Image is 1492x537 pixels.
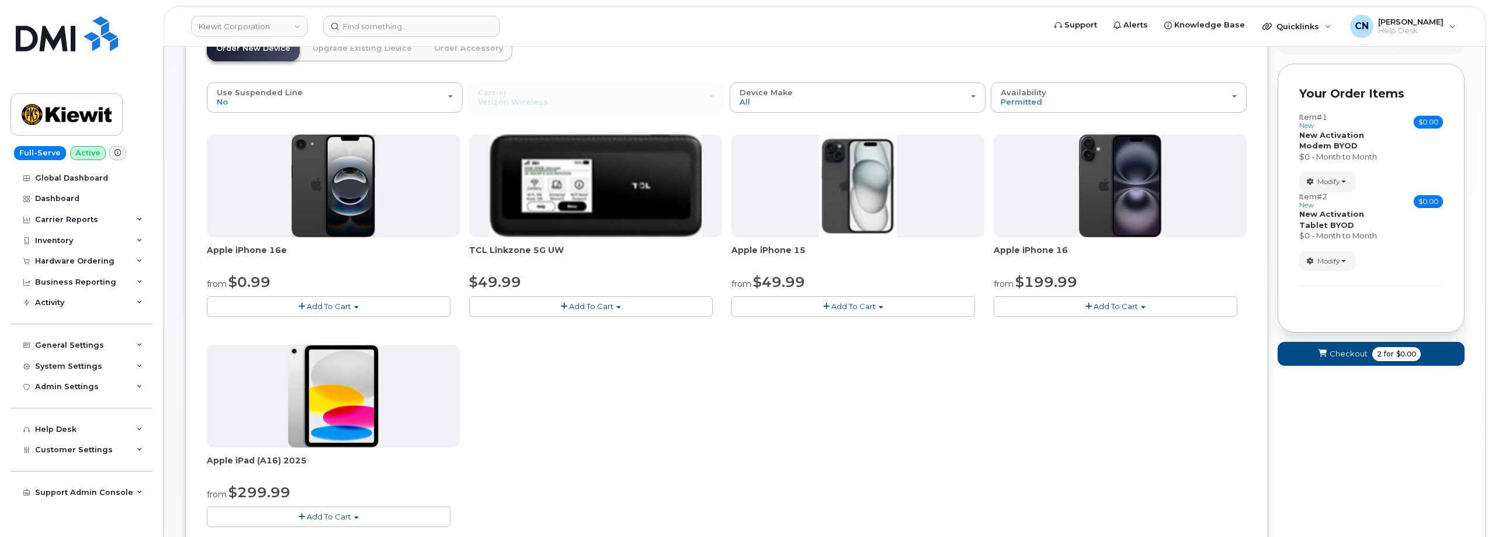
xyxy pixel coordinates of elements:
div: $0 - Month to Month [1299,230,1443,241]
span: Alerts [1123,19,1148,31]
img: iphone15.jpg [819,134,897,237]
img: iphone_16_plus.png [1079,134,1161,237]
div: TCL Linkzone 5G UW [469,244,722,268]
span: Use Suspended Line [217,88,303,97]
small: from [207,489,227,500]
button: Add To Cart [731,296,975,317]
span: #2 [1317,192,1327,201]
button: Add To Cart [207,296,450,317]
span: [PERSON_NAME] [1378,17,1444,26]
button: Modify [1299,251,1356,271]
span: No [217,97,228,106]
input: Find something... [323,16,500,37]
small: new [1299,201,1314,209]
small: from [207,279,227,289]
div: $0 - Month to Month [1299,151,1443,162]
a: Alerts [1105,13,1156,37]
button: Add To Cart [994,296,1237,317]
span: #1 [1317,112,1327,122]
h3: Item [1299,192,1327,209]
span: $0.99 [228,273,270,290]
span: Add To Cart [1094,302,1138,311]
span: Modify [1317,256,1340,266]
button: Add To Cart [469,296,713,317]
span: 2 [1377,349,1382,359]
h3: Item [1299,113,1327,130]
div: Apple iPhone 16 [994,244,1247,268]
span: Permitted [1001,97,1042,106]
a: Kiewit Corporation [191,16,308,37]
iframe: Messenger Launcher [1441,486,1483,528]
span: $0.00 [1414,195,1443,208]
div: Connor Nguyen [1342,15,1464,38]
button: Device Make All [730,82,986,113]
span: $49.99 [469,273,521,290]
p: Your Order Items [1299,85,1443,102]
small: new [1299,122,1314,130]
span: Knowledge Base [1174,19,1245,31]
img: ipad_11.png [288,345,379,448]
a: Order New Device [207,36,300,61]
strong: Tablet BYOD [1299,220,1354,230]
div: Quicklinks [1254,15,1340,38]
strong: Modem BYOD [1299,141,1358,150]
div: Apple iPad (A16) 2025 [207,455,460,478]
span: Help Desk [1378,26,1444,36]
span: Availability [1001,88,1046,97]
div: Apple iPhone 16e [207,244,460,268]
span: Add To Cart [831,302,876,311]
span: $0.00 [1396,349,1416,359]
span: for [1382,349,1396,359]
small: from [994,279,1014,289]
span: Add To Cart [569,302,613,311]
button: Modify [1299,171,1356,192]
span: Support [1064,19,1097,31]
button: Add To Cart [207,507,450,527]
span: $299.99 [228,484,290,501]
span: $0.00 [1414,116,1443,129]
span: Quicklinks [1276,22,1319,31]
div: Apple iPhone 15 [731,244,984,268]
span: $49.99 [753,273,805,290]
a: Knowledge Base [1156,13,1253,37]
span: Add To Cart [307,302,351,311]
span: Checkout [1330,348,1368,359]
a: Upgrade Existing Device [303,36,421,61]
button: Checkout 2 for $0.00 [1278,342,1465,366]
a: Support [1046,13,1105,37]
span: $199.99 [1015,273,1077,290]
img: linkzone5g.png [490,134,702,237]
span: Modify [1317,176,1340,187]
strong: New Activation [1299,209,1364,219]
button: Availability Permitted [991,82,1247,113]
button: Use Suspended Line No [207,82,463,113]
span: Add To Cart [307,512,351,521]
strong: New Activation [1299,130,1364,140]
img: iphone16e.png [292,134,376,237]
span: Device Make [740,88,793,97]
span: CN [1355,19,1369,33]
small: from [731,279,751,289]
span: All [740,97,750,106]
a: Order Accessory [425,36,512,61]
